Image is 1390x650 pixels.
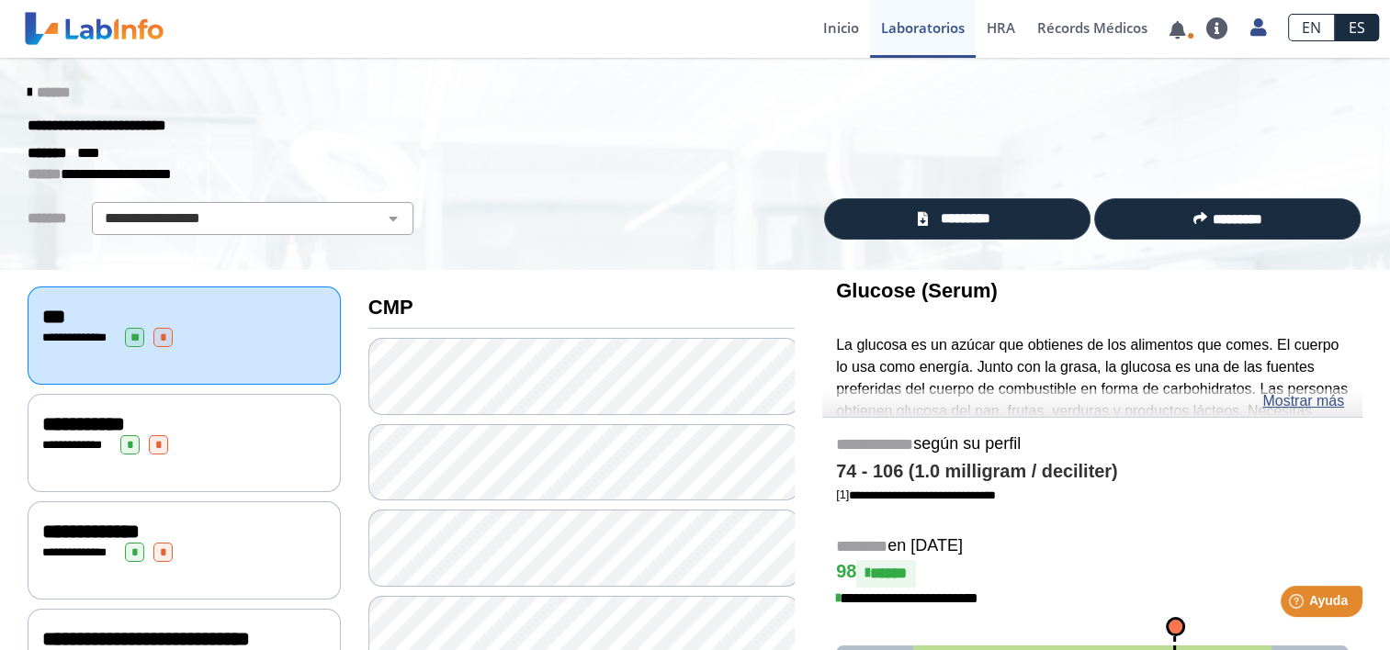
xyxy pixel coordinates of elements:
a: EN [1288,14,1335,41]
b: CMP [368,296,413,319]
a: [1] [836,487,996,501]
h4: 74 - 106 (1.0 milligram / deciliter) [836,461,1349,483]
b: Glucose (Serum) [836,279,998,302]
a: Mostrar más [1262,390,1344,412]
span: HRA [987,18,1015,37]
p: La glucosa es un azúcar que obtienes de los alimentos que comes. El cuerpo lo usa como energía. J... [836,334,1349,487]
h5: en [DATE] [836,536,1349,557]
iframe: Help widget launcher [1226,578,1370,630]
h4: 98 [836,560,1349,588]
a: ES [1335,14,1379,41]
h5: según su perfil [836,434,1349,455]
